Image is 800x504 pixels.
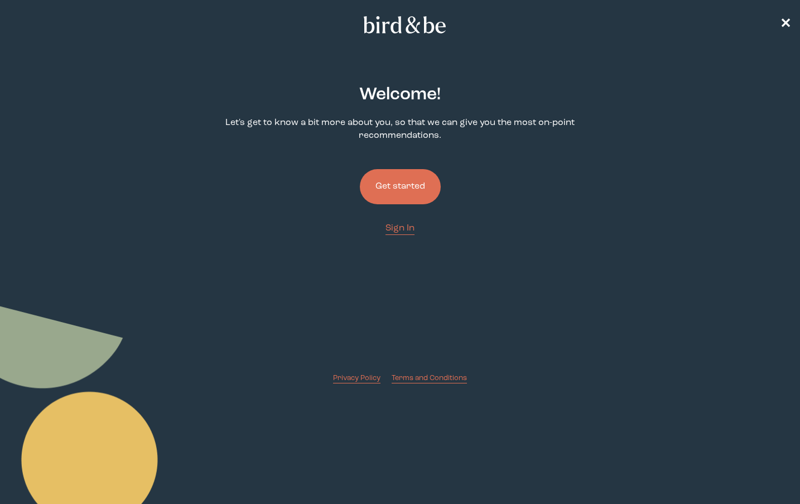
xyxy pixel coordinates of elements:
[744,452,789,493] iframe: Gorgias live chat messenger
[333,373,380,383] a: Privacy Policy
[360,169,441,204] button: Get started
[385,222,415,235] a: Sign In
[385,224,415,233] span: Sign In
[333,375,380,382] span: Privacy Policy
[360,151,441,222] a: Get started
[392,375,467,382] span: Terms and Conditions
[780,18,791,31] span: ✕
[209,117,591,142] p: Let's get to know a bit more about you, so that we can give you the most on-point recommendations.
[780,15,791,35] a: ✕
[392,373,467,383] a: Terms and Conditions
[359,82,441,108] h2: Welcome !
